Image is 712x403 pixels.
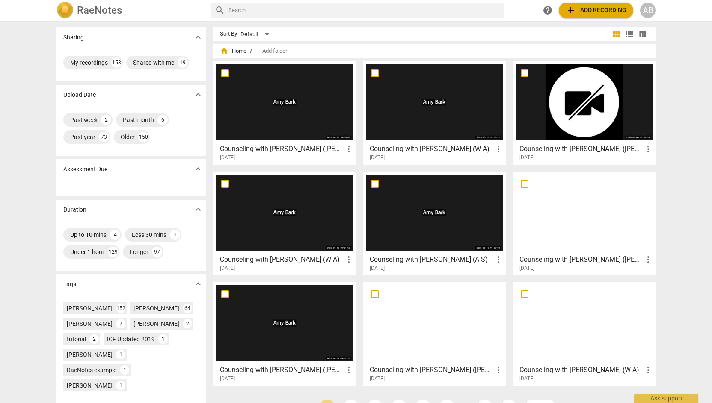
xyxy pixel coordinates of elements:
[519,375,534,382] span: [DATE]
[183,319,192,328] div: 2
[366,175,503,272] a: Counseling with [PERSON_NAME] (A S)[DATE]
[220,265,235,272] span: [DATE]
[643,254,653,265] span: more_vert
[220,144,344,154] h3: Counseling with Amy Bark (D B)
[116,381,125,390] div: 1
[636,28,649,41] button: Table view
[516,285,653,382] a: Counseling with [PERSON_NAME] (W A)[DATE]
[192,163,205,176] button: Show more
[77,4,122,16] h2: RaeNotes
[101,115,111,125] div: 2
[63,33,84,42] p: Sharing
[220,47,228,55] span: home
[220,31,237,37] div: Sort By
[623,28,636,41] button: List view
[519,144,643,154] h3: Counseling with Amy Bark (K H)
[370,375,385,382] span: [DATE]
[111,57,122,68] div: 153
[116,304,125,313] div: 152
[610,28,623,41] button: Tile view
[643,365,653,375] span: more_vert
[262,48,287,54] span: Add folder
[183,304,192,313] div: 64
[70,248,104,256] div: Under 1 hour
[158,334,168,344] div: 1
[120,365,129,375] div: 1
[110,230,120,240] div: 4
[170,230,180,240] div: 1
[193,164,203,174] span: expand_more
[540,3,555,18] a: Help
[67,366,116,374] div: RaeNotes example
[216,64,353,161] a: Counseling with [PERSON_NAME] ([PERSON_NAME][DATE]
[138,132,148,142] div: 150
[370,254,493,265] h3: Counseling with Amy Bark (A S)
[192,88,205,101] button: Show more
[132,230,166,239] div: Less 30 mins
[366,64,503,161] a: Counseling with [PERSON_NAME] (W A)[DATE]
[519,365,643,375] h3: Counseling with Amy Bark (W A)
[130,248,148,256] div: Longer
[152,247,162,257] div: 97
[543,5,553,15] span: help
[519,154,534,161] span: [DATE]
[254,47,262,55] span: add
[178,57,188,68] div: 19
[493,144,504,154] span: more_vert
[63,280,76,289] p: Tags
[634,394,698,403] div: Ask support
[70,230,107,239] div: Up to 10 mins
[370,265,385,272] span: [DATE]
[133,58,174,67] div: Shared with me
[67,350,113,359] div: [PERSON_NAME]
[67,335,86,343] div: tutorial
[640,3,656,18] button: AB
[559,3,633,18] button: Upload
[70,116,98,124] div: Past week
[216,285,353,382] a: Counseling with [PERSON_NAME] ([PERSON_NAME][DATE]
[193,279,203,289] span: expand_more
[220,154,235,161] span: [DATE]
[519,265,534,272] span: [DATE]
[193,90,203,100] span: expand_more
[63,90,96,99] p: Upload Date
[63,205,86,214] p: Duration
[67,304,113,313] div: [PERSON_NAME]
[638,30,647,38] span: table_chart
[643,144,653,154] span: more_vert
[121,133,135,141] div: Older
[108,247,118,257] div: 129
[228,3,501,17] input: Search
[133,319,179,328] div: [PERSON_NAME]
[220,365,344,375] h3: Counseling with Amy Bark (D B)
[70,58,108,67] div: My recordings
[566,5,576,15] span: add
[89,334,99,344] div: 2
[56,2,205,19] a: LogoRaeNotes
[370,154,385,161] span: [DATE]
[344,144,354,154] span: more_vert
[192,203,205,216] button: Show more
[516,64,653,161] a: Counseling with [PERSON_NAME] ([PERSON_NAME][DATE]
[67,381,113,390] div: [PERSON_NAME]
[216,175,353,272] a: Counseling with [PERSON_NAME] (W A)[DATE]
[116,319,125,328] div: 7
[99,132,109,142] div: 73
[344,365,354,375] span: more_vert
[193,204,203,215] span: expand_more
[366,285,503,382] a: Counseling with [PERSON_NAME] ([PERSON_NAME][DATE]
[116,350,125,359] div: 1
[240,27,272,41] div: Default
[220,254,344,265] h3: Counseling with Amy Bark (W A)
[370,365,493,375] h3: Counseling with Amy Bark (L W)
[516,175,653,272] a: Counseling with [PERSON_NAME] ([PERSON_NAME][DATE]
[215,5,225,15] span: search
[63,165,107,174] p: Assessment Due
[519,254,643,265] h3: Counseling with Amy Bark (K M)
[157,115,168,125] div: 6
[123,116,154,124] div: Past month
[192,31,205,44] button: Show more
[193,32,203,42] span: expand_more
[344,254,354,265] span: more_vert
